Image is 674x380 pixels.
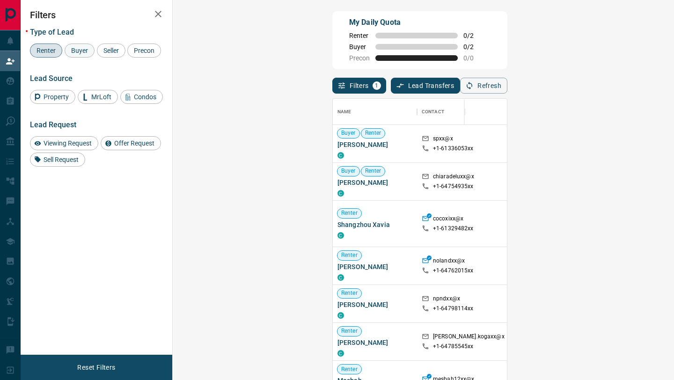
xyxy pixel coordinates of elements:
[337,327,361,335] span: Renter
[30,90,75,104] div: Property
[33,47,59,54] span: Renter
[40,156,82,163] span: Sell Request
[361,167,385,175] span: Renter
[417,99,492,125] div: Contact
[131,47,158,54] span: Precon
[131,93,160,101] span: Condos
[337,152,344,159] div: condos.ca
[30,136,98,150] div: Viewing Request
[337,209,361,217] span: Renter
[332,78,386,94] button: Filters1
[433,173,474,183] p: chiaradeluxx@x
[78,90,118,104] div: MrLoft
[337,312,344,319] div: condos.ca
[349,54,370,62] span: Precon
[337,167,359,175] span: Buyer
[391,78,461,94] button: Lead Transfers
[349,17,484,28] p: My Daily Quota
[337,99,352,125] div: Name
[88,93,115,101] span: MrLoft
[433,215,463,225] p: cocoxixx@x
[30,9,163,21] h2: Filters
[30,44,62,58] div: Renter
[97,44,125,58] div: Seller
[349,32,370,39] span: Renter
[433,225,474,233] p: +1- 61329482xx
[68,47,91,54] span: Buyer
[65,44,95,58] div: Buyer
[337,232,344,239] div: condos.ca
[127,44,161,58] div: Precon
[433,295,460,305] p: npndxx@x
[433,145,474,153] p: +1- 61336053xx
[111,139,158,147] span: Offer Request
[433,257,465,267] p: nolandxx@x
[337,129,359,137] span: Buyer
[101,136,161,150] div: Offer Request
[100,47,122,54] span: Seller
[337,365,361,373] span: Renter
[30,28,74,37] span: Type of Lead
[333,99,417,125] div: Name
[30,153,85,167] div: Sell Request
[120,90,163,104] div: Condos
[337,262,412,271] span: [PERSON_NAME]
[463,43,484,51] span: 0 / 2
[374,82,380,89] span: 1
[433,183,474,190] p: +1- 64754935xx
[337,190,344,197] div: condos.ca
[433,333,505,343] p: [PERSON_NAME].kogaxx@x
[337,251,361,259] span: Renter
[337,178,412,187] span: [PERSON_NAME]
[422,99,444,125] div: Contact
[40,139,95,147] span: Viewing Request
[337,350,344,357] div: condos.ca
[433,267,474,275] p: +1- 64762015xx
[40,93,72,101] span: Property
[337,338,412,347] span: [PERSON_NAME]
[30,74,73,83] span: Lead Source
[460,78,507,94] button: Refresh
[337,289,361,297] span: Renter
[433,305,474,313] p: +1- 64798114xx
[433,135,453,145] p: spxx@x
[463,54,484,62] span: 0 / 0
[337,140,412,149] span: [PERSON_NAME]
[71,359,121,375] button: Reset Filters
[463,32,484,39] span: 0 / 2
[337,220,412,229] span: Shangzhou Xavia
[30,120,76,129] span: Lead Request
[337,300,412,309] span: [PERSON_NAME]
[433,343,474,351] p: +1- 64785545xx
[337,274,344,281] div: condos.ca
[349,43,370,51] span: Buyer
[361,129,385,137] span: Renter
